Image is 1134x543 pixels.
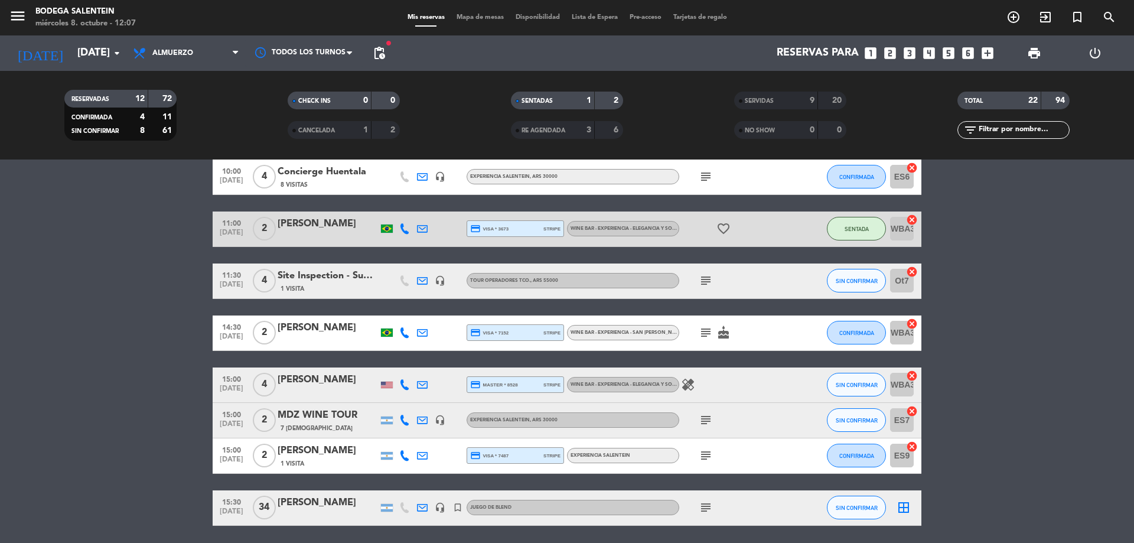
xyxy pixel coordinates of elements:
span: [DATE] [217,281,246,294]
div: Concierge Huentala [278,164,378,180]
strong: 11 [162,113,174,121]
strong: 1 [363,126,368,134]
strong: 9 [810,96,814,105]
strong: 8 [140,126,145,135]
span: [DATE] [217,508,246,521]
i: arrow_drop_down [110,46,124,60]
div: Bodega Salentein [35,6,136,18]
span: SENTADAS [522,98,553,104]
span: 4 [253,269,276,292]
i: add_box [980,45,995,61]
i: credit_card [470,379,481,390]
i: healing [681,378,695,392]
i: headset_mic [435,171,445,182]
i: headset_mic [435,502,445,513]
i: cancel [906,441,918,453]
span: 14:30 [217,320,246,333]
span: pending_actions [372,46,386,60]
div: LOG OUT [1064,35,1125,71]
i: credit_card [470,327,481,338]
button: CONFIRMADA [827,444,886,467]
span: visa * 7152 [470,327,509,338]
strong: 0 [390,96,397,105]
span: 8 Visitas [281,180,308,190]
strong: 2 [390,126,397,134]
span: Juego de Blend [470,505,511,510]
strong: 20 [832,96,844,105]
span: Pre-acceso [624,14,667,21]
i: looks_two [882,45,898,61]
span: CANCELADA [298,128,335,134]
div: Site Inspection - Sumond x2 [278,268,378,284]
span: SERVIDAS [745,98,774,104]
span: visa * 3673 [470,223,509,234]
span: WINE BAR - EXPERIENCIA - ELEGANCIA Y SOFISTICACIÓN DE VALLE DE UCO [571,382,773,387]
button: SIN CONFIRMAR [827,496,886,519]
span: SIN CONFIRMAR [836,417,878,424]
strong: 3 [586,126,591,134]
span: 7 [DEMOGRAPHIC_DATA] [281,424,353,433]
i: headset_mic [435,415,445,425]
i: add_circle_outline [1006,10,1021,24]
i: subject [699,413,713,427]
span: 11:30 [217,268,246,281]
strong: 61 [162,126,174,135]
i: search [1102,10,1116,24]
span: WINE BAR - EXPERIENCIA - ELEGANCIA Y SOFISTICACIÓN DE VALLE DE UCO [571,226,745,231]
button: SIN CONFIRMAR [827,269,886,292]
span: , ARS 55000 [530,278,558,283]
i: turned_in_not [1070,10,1084,24]
span: fiber_manual_record [385,40,392,47]
span: SIN CONFIRMAR [71,128,119,134]
i: subject [699,170,713,184]
button: SIN CONFIRMAR [827,408,886,432]
span: CHECK INS [298,98,331,104]
span: [DATE] [217,456,246,469]
span: Reservas para [777,47,859,59]
span: master * 8528 [470,379,518,390]
span: stripe [543,329,561,337]
i: subject [699,500,713,515]
span: 1 Visita [281,284,304,294]
i: credit_card [470,450,481,461]
button: SENTADA [827,217,886,240]
span: stripe [543,381,561,389]
div: [PERSON_NAME] [278,320,378,336]
span: CONFIRMADA [839,330,874,336]
strong: 22 [1028,96,1038,105]
strong: 12 [135,95,145,103]
i: cancel [906,370,918,382]
span: 15:00 [217,407,246,421]
span: SIN CONFIRMAR [836,505,878,511]
i: looks_one [863,45,878,61]
div: MDZ WINE TOUR [278,408,378,423]
i: cancel [906,266,918,278]
i: turned_in_not [452,502,463,513]
span: Disponibilidad [510,14,566,21]
span: RESERVADAS [71,96,109,102]
span: 2 [253,217,276,240]
i: cancel [906,214,918,226]
span: stripe [543,452,561,460]
button: menu [9,7,27,29]
i: credit_card [470,223,481,234]
i: subject [699,448,713,463]
span: Mapa de mesas [451,14,510,21]
i: cake [716,326,731,340]
span: Tour operadores tco. [470,278,558,283]
span: CONFIRMADA [839,453,874,459]
span: stripe [543,225,561,233]
div: [PERSON_NAME] [278,372,378,388]
div: [PERSON_NAME] [278,443,378,459]
strong: 0 [810,126,814,134]
span: SIN CONFIRMAR [836,278,878,284]
i: border_all [897,500,911,515]
span: 2 [253,321,276,344]
span: CONFIRMADA [71,115,112,121]
button: CONFIRMADA [827,321,886,344]
i: looks_5 [941,45,956,61]
strong: 0 [837,126,844,134]
span: Experiencia Salentein [470,174,558,179]
span: 10:00 [217,164,246,177]
strong: 1 [586,96,591,105]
